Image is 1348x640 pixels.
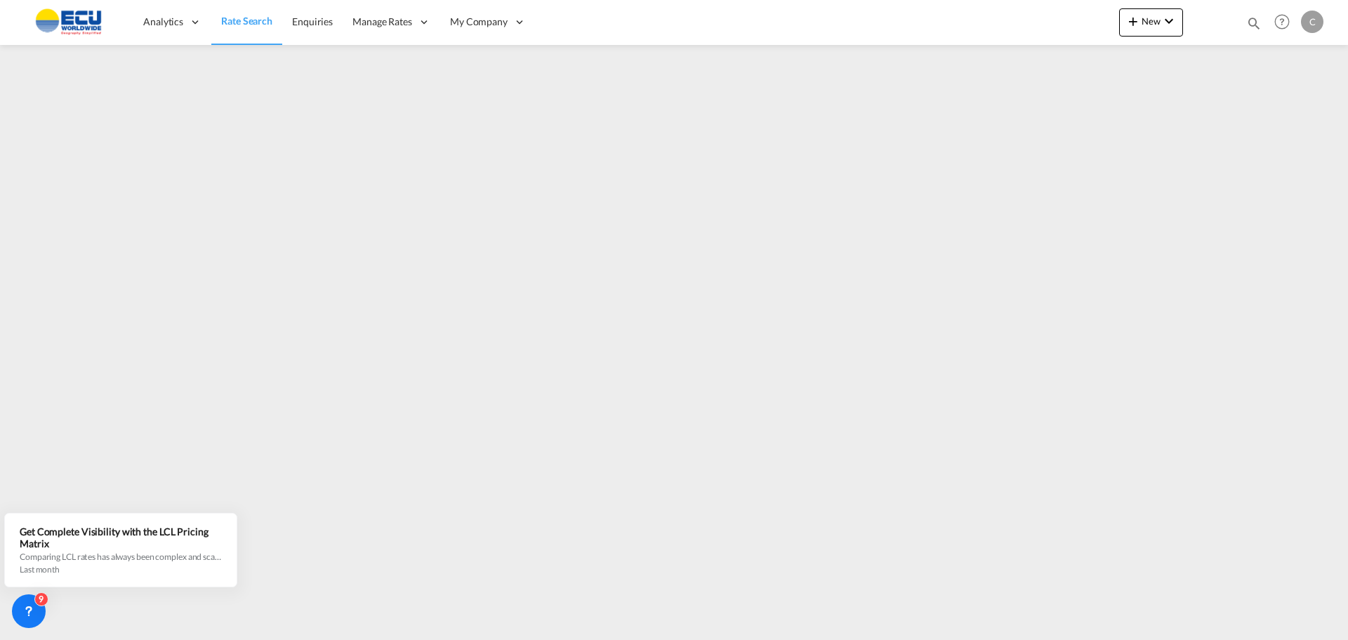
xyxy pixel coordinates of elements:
[352,15,412,29] span: Manage Rates
[1301,11,1323,33] div: C
[1270,10,1294,34] span: Help
[292,15,333,27] span: Enquiries
[143,15,183,29] span: Analytics
[1246,15,1262,31] md-icon: icon-magnify
[1125,13,1142,30] md-icon: icon-plus 400-fg
[1161,13,1177,30] md-icon: icon-chevron-down
[21,6,116,38] img: 6cccb1402a9411edb762cf9624ab9cda.png
[450,15,508,29] span: My Company
[1125,15,1177,27] span: New
[1119,8,1183,37] button: icon-plus 400-fgNewicon-chevron-down
[221,15,272,27] span: Rate Search
[1246,15,1262,37] div: icon-magnify
[1270,10,1301,35] div: Help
